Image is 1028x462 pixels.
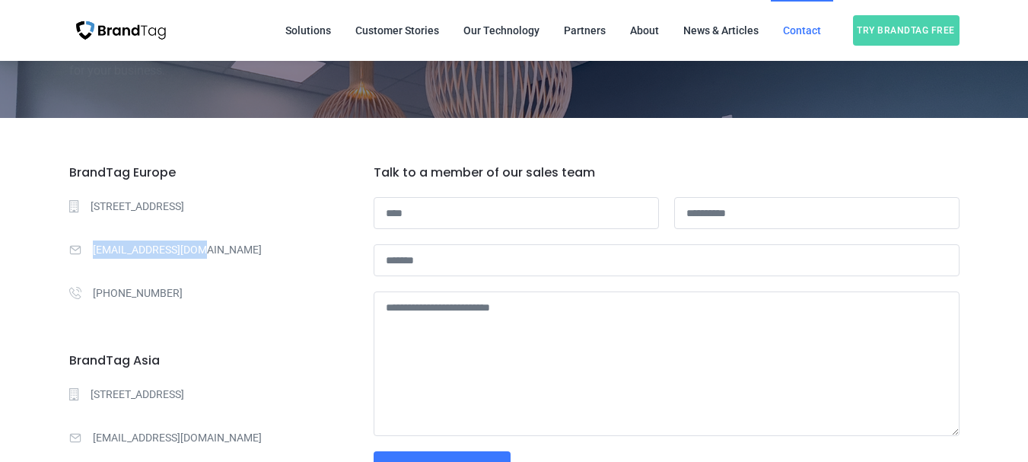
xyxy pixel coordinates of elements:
a: [STREET_ADDRESS] [69,197,351,215]
p: [STREET_ADDRESS] [91,385,351,403]
span: About [630,24,659,37]
p: [STREET_ADDRESS] [91,197,351,215]
span: News & Articles [683,24,759,37]
span: Try BrandTag free [853,15,960,46]
span: Solutions [285,24,331,37]
h6: Talk to a member of our sales team [374,164,960,182]
p: [EMAIL_ADDRESS][DOMAIN_NAME] [93,429,351,447]
p: [PHONE_NUMBER] [93,284,351,302]
a: [STREET_ADDRESS] [69,385,351,403]
p: [EMAIL_ADDRESS][DOMAIN_NAME] [93,241,351,259]
span: Partners [564,24,606,37]
img: BrandTag [69,13,173,47]
span: Customer Stories [355,24,439,37]
span: Contact [783,24,821,37]
h6: BrandTag Asia [69,352,351,370]
p: Get in touch with our team and learn about how BrandTag can create more value for your business. [69,43,503,80]
span: Our Technology [463,24,539,37]
h6: BrandTag Europe [69,164,351,182]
